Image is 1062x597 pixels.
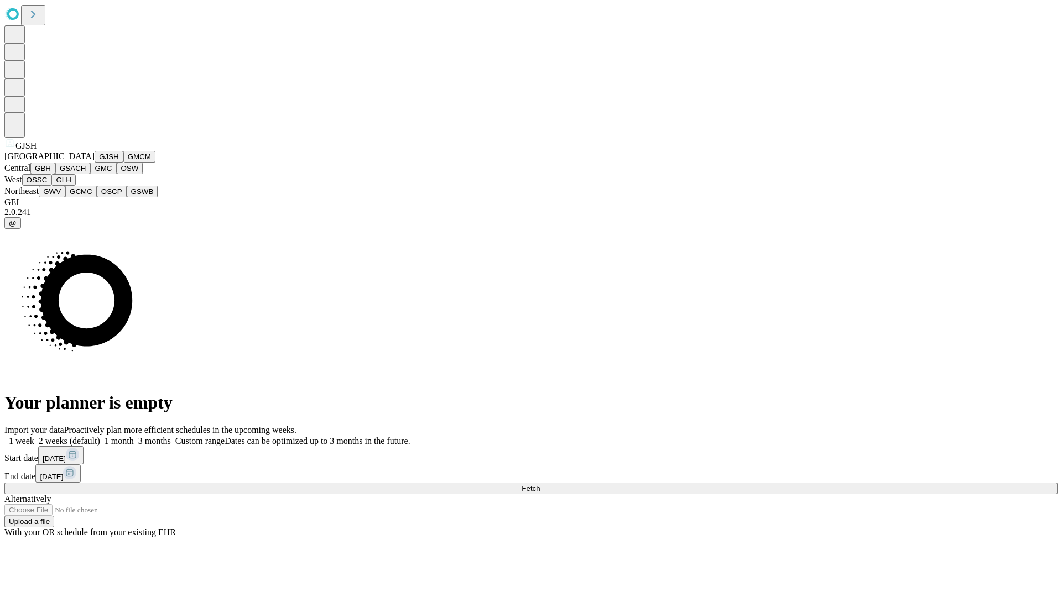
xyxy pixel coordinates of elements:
[22,174,52,186] button: OSSC
[40,473,63,481] span: [DATE]
[4,464,1058,483] div: End date
[4,516,54,527] button: Upload a file
[175,436,225,446] span: Custom range
[39,186,65,197] button: GWV
[127,186,158,197] button: GSWB
[4,483,1058,494] button: Fetch
[138,436,171,446] span: 3 months
[90,163,116,174] button: GMC
[4,425,64,434] span: Import your data
[4,494,51,504] span: Alternatively
[117,163,143,174] button: OSW
[9,219,17,227] span: @
[4,163,30,172] span: Central
[4,175,22,184] span: West
[4,151,95,161] span: [GEOGRAPHIC_DATA]
[39,436,100,446] span: 2 weeks (default)
[55,163,90,174] button: GSACH
[4,527,176,537] span: With your OR schedule from your existing EHR
[38,446,84,464] button: [DATE]
[95,151,123,163] button: GJSH
[4,207,1058,217] div: 2.0.241
[97,186,127,197] button: OSCP
[4,446,1058,464] div: Start date
[4,186,39,196] span: Northeast
[522,484,540,493] span: Fetch
[43,454,66,463] span: [DATE]
[9,436,34,446] span: 1 week
[51,174,75,186] button: GLH
[225,436,410,446] span: Dates can be optimized up to 3 months in the future.
[105,436,134,446] span: 1 month
[64,425,296,434] span: Proactively plan more efficient schedules in the upcoming weeks.
[4,197,1058,207] div: GEI
[35,464,81,483] button: [DATE]
[123,151,155,163] button: GMCM
[4,392,1058,413] h1: Your planner is empty
[15,141,37,150] span: GJSH
[30,163,55,174] button: GBH
[4,217,21,229] button: @
[65,186,97,197] button: GCMC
